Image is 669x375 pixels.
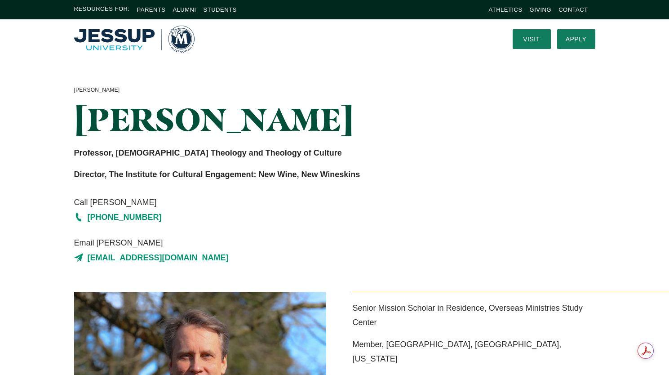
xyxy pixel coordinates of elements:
span: Call [PERSON_NAME] [74,195,416,210]
p: Member, [GEOGRAPHIC_DATA], [GEOGRAPHIC_DATA], [US_STATE] [353,337,595,366]
h1: [PERSON_NAME] [74,102,416,137]
span: Email [PERSON_NAME] [74,236,416,250]
img: Multnomah University Logo [74,26,195,53]
a: Contact [558,6,588,13]
strong: Professor, [DEMOGRAPHIC_DATA] Theology and Theology of Culture [74,148,342,157]
strong: Director, The Institute for Cultural Engagement: New Wine, New Wineskins [74,170,360,179]
a: [EMAIL_ADDRESS][DOMAIN_NAME] [74,250,416,265]
a: Athletics [489,6,523,13]
a: Apply [557,29,595,49]
a: Visit [513,29,551,49]
span: Resources For: [74,4,130,15]
a: [PHONE_NUMBER] [74,210,416,224]
a: Students [204,6,237,13]
a: Giving [530,6,552,13]
a: Parents [137,6,166,13]
a: Alumni [173,6,196,13]
a: [PERSON_NAME] [74,85,120,95]
p: Senior Mission Scholar in Residence, Overseas Ministries Study Center [353,301,595,330]
a: Home [74,26,195,53]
